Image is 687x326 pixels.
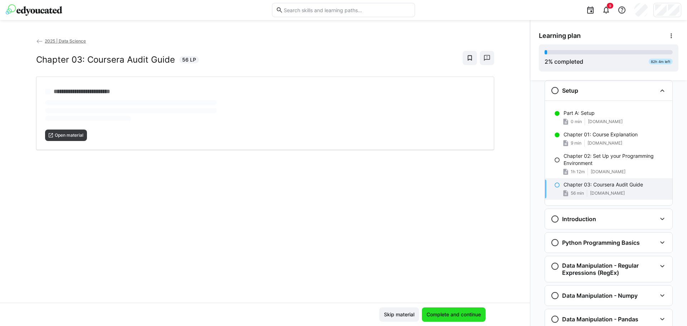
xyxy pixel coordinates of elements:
span: 56 LP [182,56,196,63]
h2: Chapter 03: Coursera Audit Guide [36,54,175,65]
button: Skip material [379,307,419,322]
h3: Data Manipulation - Pandas [562,316,638,323]
h3: Data Manipulation - Numpy [562,292,638,299]
p: Chapter 01: Course Explanation [564,131,638,138]
h3: Setup [562,87,578,94]
span: Learning plan [539,32,581,40]
button: Complete and continue [422,307,486,322]
button: Open material [45,130,87,141]
span: [DOMAIN_NAME] [588,140,622,146]
span: Open material [54,132,84,138]
span: 2025 | Data Science [45,38,86,44]
p: Part A: Setup [564,110,595,117]
a: 2025 | Data Science [36,38,86,44]
span: [DOMAIN_NAME] [590,190,625,196]
span: 1h 12m [571,169,585,175]
div: 82h 4m left [649,59,673,64]
h3: Data Manipulation - Regular Expressions (RegEx) [562,262,657,276]
h3: Python Programming Basics [562,239,640,246]
div: % completed [545,57,583,66]
span: 56 min [571,190,584,196]
p: Chapter 02: Set Up your Programming Environment [564,152,667,167]
span: 0 min [571,119,582,125]
span: 2 [545,58,548,65]
span: Complete and continue [425,311,482,318]
h3: Introduction [562,215,596,223]
span: Skip material [383,311,415,318]
span: [DOMAIN_NAME] [591,169,625,175]
span: 9 [609,4,611,8]
input: Search skills and learning paths… [283,7,411,13]
span: [DOMAIN_NAME] [588,119,623,125]
span: 9 min [571,140,581,146]
p: Chapter 03: Coursera Audit Guide [564,181,643,188]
